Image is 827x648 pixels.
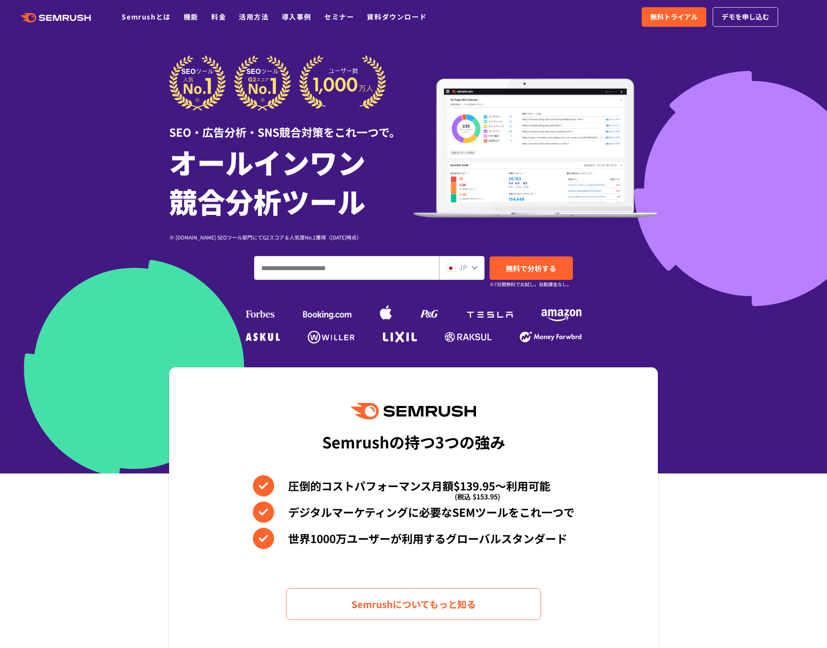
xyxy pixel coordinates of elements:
[253,475,575,496] li: 圧倒的コストパフォーマンス月額$139.95〜利用可能
[184,11,198,22] a: 機能
[169,142,413,220] h1: オールインワン 競合分析ツール
[490,280,572,288] small: ※7日間無料でお試し。自動課金なし。
[367,11,427,22] a: 資料ダウンロード
[286,588,541,620] a: Semrushについてもっと知る
[506,263,556,273] span: 無料で分析する
[324,11,354,22] a: セミナー
[253,501,575,523] li: デジタルマーケティングに必要なSEMツールをこれ一つで
[169,233,413,241] div: ※ [DOMAIN_NAME] SEOツール部門にてG2スコア＆人気度No.1獲得（[DATE]時点）
[169,111,413,140] div: SEO・広告分析・SNS競合対策をこれ一つで。
[322,426,505,457] div: Semrushの持つ3つの強み
[722,11,769,23] span: デモを申し込む
[122,11,170,22] a: Semrushとは
[351,403,476,420] img: Semrush
[713,7,778,27] a: デモを申し込む
[253,528,575,549] li: 世界1000万ユーザーが利用するグローバルスタンダード
[459,262,467,272] span: JP
[239,11,269,22] a: 活用方法
[351,597,476,611] span: Semrushについてもっと知る
[650,11,698,23] span: 無料トライアル
[211,11,226,22] a: 料金
[455,486,500,507] span: (税込 $153.95)
[490,256,573,280] a: 無料で分析する
[282,11,312,22] a: 導入事例
[642,7,706,27] a: 無料トライアル
[255,256,439,279] input: ドメイン、キーワードまたはURLを入力してください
